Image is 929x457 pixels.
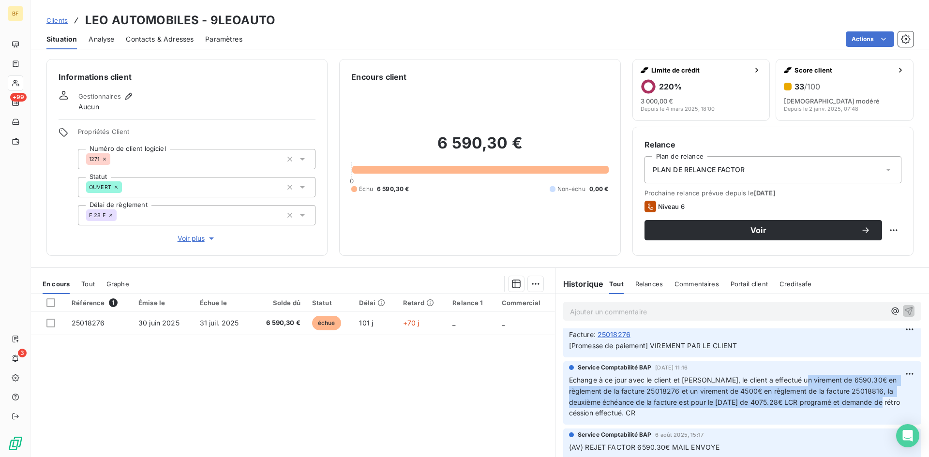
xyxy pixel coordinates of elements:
[46,15,68,25] a: Clients
[126,34,194,44] span: Contacts & Adresses
[641,106,715,112] span: Depuis le 4 mars 2025, 18:00
[109,298,118,307] span: 1
[89,156,100,162] span: 1271
[78,233,315,244] button: Voir plus
[72,319,105,327] span: 25018276
[8,6,23,21] div: BF
[569,329,596,339] span: Facture :
[644,189,901,197] span: Prochaine relance prévue depuis le
[502,299,549,307] div: Commercial
[205,34,242,44] span: Paramètres
[609,280,624,288] span: Tout
[138,299,188,307] div: Émise le
[846,31,894,47] button: Actions
[312,316,341,330] span: échue
[569,341,737,350] span: [Promesse de paiement] VIREMENT PAR LE CLIENT
[635,280,663,288] span: Relances
[72,298,127,307] div: Référence
[351,71,406,83] h6: Encours client
[81,280,95,288] span: Tout
[259,299,300,307] div: Solde dû
[377,185,409,193] span: 6 590,30 €
[89,212,106,218] span: F 28 F
[641,97,673,105] span: 3 000,00 €
[89,184,111,190] span: OUVERT
[78,128,315,141] span: Propriétés Client
[674,280,719,288] span: Commentaires
[557,185,585,193] span: Non-échu
[110,155,118,163] input: Ajouter une valeur
[359,319,373,327] span: 101 j
[569,443,720,451] span: (AV) REJET FACTOR 6590.30€ MAIL ENVOYE
[653,165,745,175] span: PLAN DE RELANCE FACTOR
[804,82,820,91] span: /100
[10,93,27,102] span: +99
[794,66,893,74] span: Score client
[46,16,68,24] span: Clients
[117,211,124,220] input: Ajouter une valeur
[122,183,130,192] input: Ajouter une valeur
[502,319,505,327] span: _
[8,436,23,451] img: Logo LeanPay
[569,376,902,417] span: Echange à ce jour avec le client et [PERSON_NAME], le client a effectué un virement de 6590.30€ e...
[655,365,688,370] span: [DATE] 11:16
[659,82,682,91] h6: 220 %
[106,280,129,288] span: Graphe
[779,280,812,288] span: Creditsafe
[578,363,652,372] span: Service Comptabilité BAP
[59,71,315,83] h6: Informations client
[85,12,275,29] h3: LEO AUTOMOBILES - 9LEOAUTO
[89,34,114,44] span: Analyse
[403,319,420,327] span: +70 j
[452,299,490,307] div: Relance 1
[644,139,901,150] h6: Relance
[731,280,768,288] span: Portail client
[43,280,70,288] span: En cours
[138,319,180,327] span: 30 juin 2025
[18,349,27,357] span: 3
[644,220,882,240] button: Voir
[651,66,749,74] span: Limite de crédit
[589,185,609,193] span: 0,00 €
[896,424,919,447] div: Open Intercom Messenger
[784,106,858,112] span: Depuis le 2 janv. 2025, 07:48
[658,203,685,210] span: Niveau 6
[178,234,216,243] span: Voir plus
[754,189,776,197] span: [DATE]
[598,329,630,339] span: 25018276
[359,185,373,193] span: Échu
[359,299,391,307] div: Délai
[578,430,652,439] span: Service Comptabilité BAP
[784,97,880,105] span: [DEMOGRAPHIC_DATA] modéré
[259,318,300,328] span: 6 590,30 €
[403,299,441,307] div: Retard
[555,278,604,290] h6: Historique
[452,319,455,327] span: _
[78,92,121,100] span: Gestionnaires
[200,319,239,327] span: 31 juil. 2025
[632,59,770,121] button: Limite de crédit220%3 000,00 €Depuis le 4 mars 2025, 18:00
[776,59,914,121] button: Score client33/100[DEMOGRAPHIC_DATA] modéréDepuis le 2 janv. 2025, 07:48
[78,102,99,112] span: Aucun
[350,177,354,185] span: 0
[794,82,820,91] h6: 33
[655,432,704,438] span: 6 août 2025, 15:17
[312,299,348,307] div: Statut
[656,226,861,234] span: Voir
[46,34,77,44] span: Situation
[200,299,247,307] div: Échue le
[351,133,608,162] h2: 6 590,30 €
